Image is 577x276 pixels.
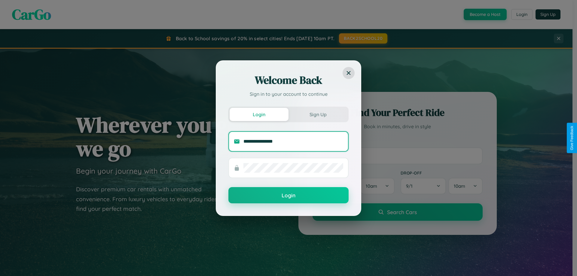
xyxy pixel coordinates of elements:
[228,187,349,203] button: Login
[288,108,347,121] button: Sign Up
[228,90,349,98] p: Sign in to your account to continue
[230,108,288,121] button: Login
[228,73,349,87] h2: Welcome Back
[570,126,574,150] div: Give Feedback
